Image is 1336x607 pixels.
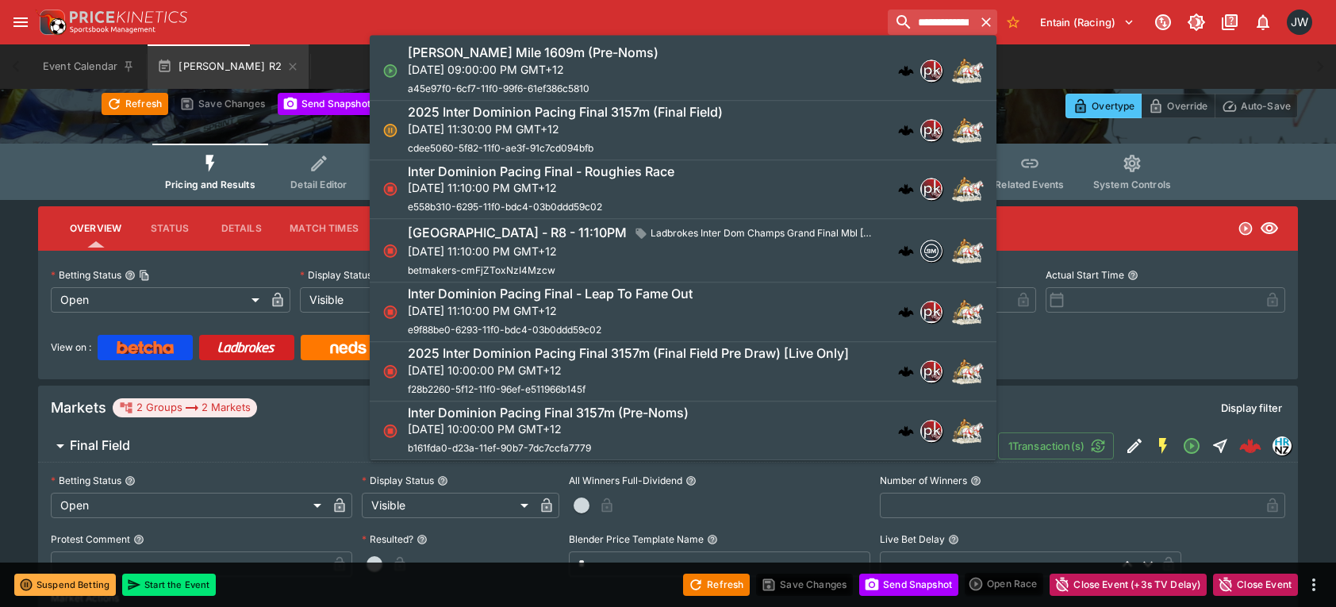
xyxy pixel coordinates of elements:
[382,423,398,439] svg: Closed
[134,209,205,248] button: Status
[408,83,589,94] span: a45e97f0-6cf7-11f0-99f6-61ef386c5810
[920,119,942,141] div: pricekinetics
[952,55,984,86] img: harness_racing.png
[300,268,372,282] p: Display Status
[1215,94,1298,118] button: Auto-Save
[952,296,984,328] img: harness_racing.png
[1046,268,1124,282] p: Actual Start Time
[921,179,942,200] img: pricekinetics.png
[119,398,251,417] div: 2 Groups 2 Markets
[277,209,371,248] button: Match Times
[1206,432,1234,460] button: Straight
[920,60,942,82] div: pricekinetics
[998,432,1114,459] button: 1Transaction(s)
[165,179,255,190] span: Pricing and Results
[898,363,914,379] div: cerberus
[1182,436,1201,455] svg: Open
[70,437,130,454] h6: Final Field
[898,423,914,439] img: logo-cerberus.svg
[330,341,366,354] img: Neds
[57,209,134,248] button: Overview
[1304,575,1323,594] button: more
[1241,98,1291,114] p: Auto-Save
[51,532,130,546] p: Protest Comment
[1211,395,1292,421] button: Display filter
[408,302,693,319] p: [DATE] 11:10:00 PM GMT+12
[408,142,593,154] span: cdee5060-5f82-11f0-ae3f-91c7cd094bfb
[898,243,914,259] div: cerberus
[952,415,984,447] img: harness_racing.png
[408,243,885,259] p: [DATE] 11:10:00 PM GMT+12
[217,341,275,354] img: Ladbrokes
[408,405,689,421] h6: Inter Dominion Pacing Final 3157m (Pre-Noms)
[1120,432,1149,460] button: Edit Detail
[1287,10,1312,35] div: Jayden Wyke
[382,304,398,320] svg: Closed
[362,474,434,487] p: Display Status
[382,122,398,138] svg: Suspended
[1239,435,1261,457] div: 6576a253-fdba-4e97-935a-d310888be1c4
[417,534,428,545] button: Resulted?
[1065,94,1298,118] div: Start From
[1273,436,1292,455] div: hrnz
[1093,179,1171,190] span: System Controls
[920,360,942,382] div: pricekinetics
[921,60,942,81] img: pricekinetics.png
[408,121,723,137] p: [DATE] 11:30:00 PM GMT+12
[408,202,602,213] span: e558b310-6295-11f0-bdc4-03b0ddd59c02
[408,104,723,121] h6: 2025 Inter Dominion Pacing Final 3157m (Final Field)
[898,182,914,198] img: logo-cerberus.svg
[1273,437,1291,455] img: hrnz
[382,63,398,79] svg: Open
[898,363,914,379] img: logo-cerberus.svg
[644,225,885,241] span: Ladbrokes Inter Dom Champs Grand Final Mbl [MEDICAL_DATA] (G1)
[921,120,942,140] img: pricekinetics.png
[117,341,174,354] img: Betcha
[1065,94,1142,118] button: Overtype
[152,144,1184,200] div: Event type filters
[920,240,942,262] div: betmakers
[51,335,91,360] label: View on :
[6,8,35,36] button: open drawer
[408,324,601,336] span: e9f88be0-6293-11f0-bdc4-03b0ddd59c02
[408,180,674,197] p: [DATE] 11:10:00 PM GMT+12
[408,264,555,276] span: betmakers-cmFjZToxNzI4Mzcw
[408,383,585,395] span: f28b2260-5f12-11f0-96ef-e511966b145f
[952,235,984,267] img: harness_racing.png
[898,122,914,138] div: cerberus
[898,304,914,320] div: cerberus
[1031,10,1144,35] button: Select Tenant
[408,44,658,61] h6: [PERSON_NAME] Mile 1609m (Pre-Noms)
[125,270,136,281] button: Betting StatusCopy To Clipboard
[952,174,984,206] img: harness_racing.png
[1141,94,1215,118] button: Override
[995,179,1064,190] span: Related Events
[952,355,984,387] img: harness_racing.png
[880,532,945,546] p: Live Bet Delay
[1238,221,1253,236] svg: Open
[1215,8,1244,36] button: Documentation
[1182,8,1211,36] button: Toggle light/dark mode
[1167,98,1207,114] p: Override
[683,574,750,596] button: Refresh
[408,61,658,78] p: [DATE] 09:00:00 PM GMT+12
[51,287,265,313] div: Open
[1092,98,1134,114] p: Overtype
[51,398,106,417] h5: Markets
[1127,270,1138,281] button: Actual Start Time
[1149,432,1177,460] button: SGM Enabled
[148,44,309,89] button: [PERSON_NAME] R2
[921,240,942,261] img: betmakers.png
[205,209,277,248] button: Details
[921,302,942,322] img: pricekinetics.png
[920,179,942,201] div: pricekinetics
[408,362,849,378] p: [DATE] 10:00:00 PM GMT+12
[382,182,398,198] svg: Closed
[1000,10,1026,35] button: No Bookmarks
[1249,8,1277,36] button: Notifications
[278,93,377,115] button: Send Snapshot
[35,6,67,38] img: PriceKinetics Logo
[1050,574,1207,596] button: Close Event (+3s TV Delay)
[898,122,914,138] img: logo-cerberus.svg
[880,474,967,487] p: Number of Winners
